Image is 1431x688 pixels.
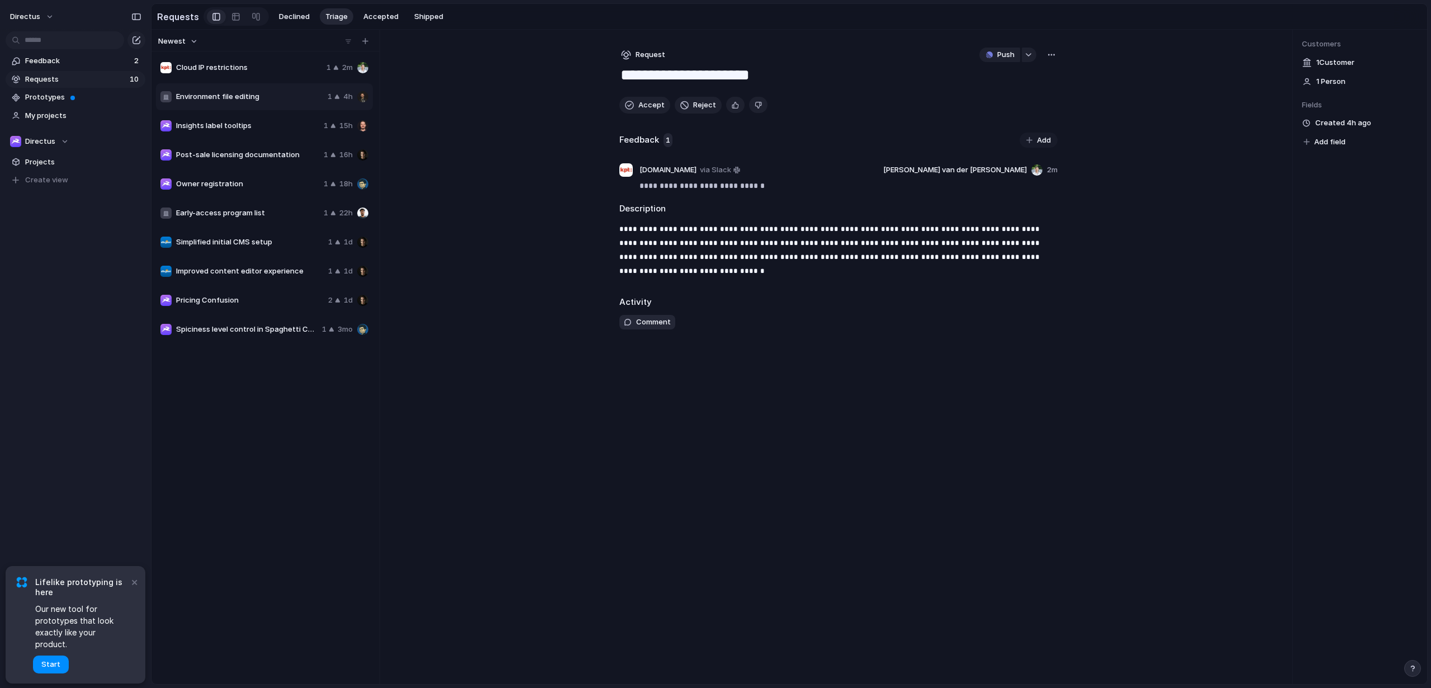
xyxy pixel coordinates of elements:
button: Shipped [409,8,449,25]
a: via Slack [698,163,742,177]
button: Add [1020,133,1058,148]
span: Shipped [414,11,443,22]
span: directus [10,11,40,22]
button: Comment [619,315,675,329]
a: My projects [6,107,145,124]
span: 2 [134,55,141,67]
span: 10 [130,74,141,85]
span: via Slack [700,164,731,176]
span: 4h [343,91,353,102]
button: Start [33,656,69,673]
span: Projects [25,157,141,168]
button: directus [5,8,60,26]
span: Early-access program list [176,208,319,219]
span: 2m [342,62,353,73]
span: Add [1037,135,1051,146]
span: Comment [636,317,671,328]
span: Push [997,49,1015,60]
span: Accepted [363,11,399,22]
span: Prototypes [25,92,141,103]
button: Request [619,48,667,62]
span: 1 [322,324,326,335]
button: Push [979,48,1020,62]
span: Start [41,659,60,670]
span: Fields [1302,100,1418,111]
span: 1 [324,149,328,161]
span: 1d [344,266,353,277]
button: Create view [6,172,145,189]
span: 15h [339,120,353,131]
span: Owner registration [176,178,319,190]
a: Projects [6,154,145,171]
span: Environment file editing [176,91,323,102]
span: 1d [344,237,353,248]
h2: Feedback [619,134,659,147]
span: Directus [25,136,55,147]
span: Spiciness level control in Spaghetti Compiler [176,324,318,335]
span: Created 4h ago [1315,117,1371,129]
span: My projects [25,110,141,121]
span: Add field [1314,136,1345,148]
a: Requests10 [6,71,145,88]
span: Newest [158,36,186,47]
span: Declined [279,11,310,22]
span: [PERSON_NAME] van der [PERSON_NAME] [883,164,1027,176]
span: Post-sale licensing documentation [176,149,319,161]
span: 1 [664,133,672,148]
span: 1 [328,266,333,277]
span: [DOMAIN_NAME] [639,164,696,176]
span: Requests [25,74,126,85]
span: 22h [339,208,353,219]
span: Accept [638,100,665,111]
span: Pricing Confusion [176,295,324,306]
span: Create view [25,175,68,186]
a: Prototypes [6,89,145,106]
h2: Requests [157,10,199,23]
span: 1 [324,208,328,219]
span: Lifelike prototyping is here [35,577,129,597]
button: Newest [157,34,200,49]
span: 1 [328,237,333,248]
span: Triage [325,11,348,22]
span: 18h [339,178,353,190]
span: 1 [326,62,331,73]
h2: Activity [619,296,652,309]
span: Reject [693,100,716,111]
h2: Description [619,202,1058,215]
button: Directus [6,133,145,150]
span: 1 Person [1316,76,1345,87]
button: Dismiss [127,575,141,588]
span: 2 [328,295,333,306]
span: Cloud IP restrictions [176,62,322,73]
span: 2m [1047,164,1058,176]
a: Feedback2 [6,53,145,69]
span: Feedback [25,55,131,67]
button: Reject [675,97,722,114]
span: Our new tool for prototypes that look exactly like your product. [35,603,129,650]
span: Request [636,49,665,60]
button: Declined [273,8,315,25]
span: Improved content editor experience [176,266,324,277]
span: Simplified initial CMS setup [176,237,324,248]
button: Triage [320,8,353,25]
span: Insights label tooltips [176,120,319,131]
span: 1d [344,295,353,306]
button: Accept [619,97,670,114]
button: Add field [1302,135,1347,149]
button: Accepted [358,8,404,25]
span: 1 [324,178,328,190]
span: 1 [328,91,332,102]
span: 1 [324,120,328,131]
span: Customers [1302,39,1418,50]
span: 3mo [338,324,353,335]
span: 16h [339,149,353,161]
span: 1 Customer [1316,57,1354,68]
